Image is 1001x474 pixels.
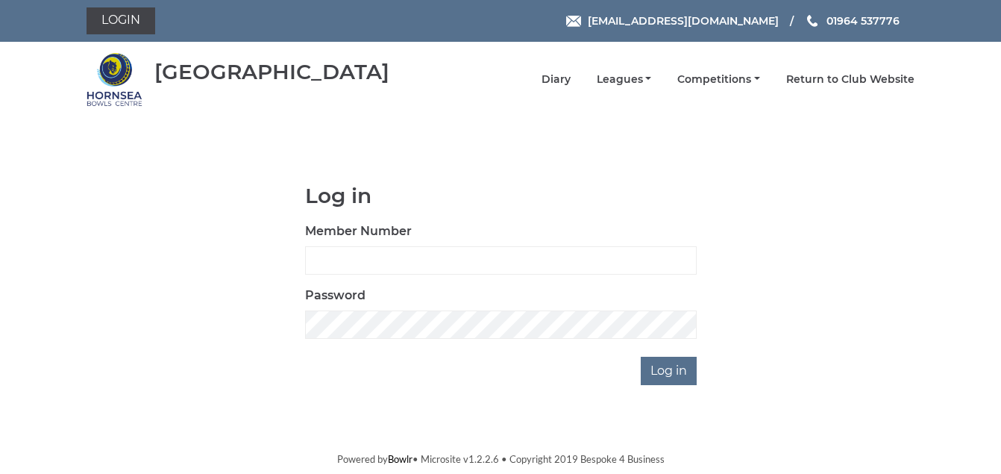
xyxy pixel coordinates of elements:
[305,184,697,208] h1: Log in
[786,72,914,87] a: Return to Club Website
[305,222,412,240] label: Member Number
[805,13,900,29] a: Phone us 01964 537776
[588,14,779,28] span: [EMAIL_ADDRESS][DOMAIN_NAME]
[807,15,818,27] img: Phone us
[826,14,900,28] span: 01964 537776
[542,72,571,87] a: Diary
[87,52,142,107] img: Hornsea Bowls Centre
[566,16,581,27] img: Email
[677,72,760,87] a: Competitions
[597,72,652,87] a: Leagues
[87,7,155,34] a: Login
[566,13,779,29] a: Email [EMAIL_ADDRESS][DOMAIN_NAME]
[641,357,697,385] input: Log in
[337,453,665,465] span: Powered by • Microsite v1.2.2.6 • Copyright 2019 Bespoke 4 Business
[388,453,412,465] a: Bowlr
[305,287,365,305] label: Password
[154,60,389,84] div: [GEOGRAPHIC_DATA]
